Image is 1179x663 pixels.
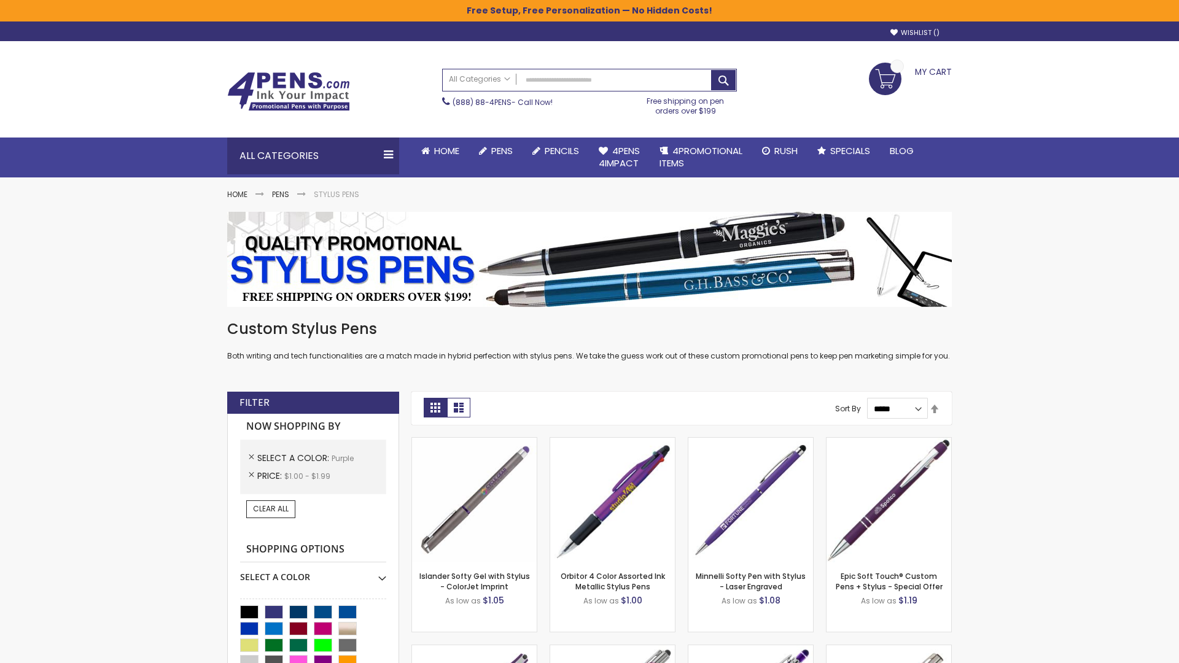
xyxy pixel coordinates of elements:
[434,144,459,157] span: Home
[621,594,642,607] span: $1.00
[835,403,861,414] label: Sort By
[424,398,447,417] strong: Grid
[453,97,553,107] span: - Call Now!
[898,594,917,607] span: $1.19
[759,594,780,607] span: $1.08
[240,414,386,440] strong: Now Shopping by
[227,72,350,111] img: 4Pens Custom Pens and Promotional Products
[257,470,284,482] span: Price
[272,189,289,200] a: Pens
[469,138,523,165] a: Pens
[240,562,386,583] div: Select A Color
[688,438,813,562] img: Minnelli Softy Pen with Stylus - Laser Engraved-Purple
[774,144,798,157] span: Rush
[589,138,650,177] a: 4Pens4impact
[453,97,512,107] a: (888) 88-4PENS
[443,69,516,90] a: All Categories
[861,595,897,606] span: As low as
[836,571,943,591] a: Epic Soft Touch® Custom Pens + Stylus - Special Offer
[449,74,510,84] span: All Categories
[239,396,270,409] strong: Filter
[660,144,742,169] span: 4PROMOTIONAL ITEMS
[696,571,806,591] a: Minnelli Softy Pen with Stylus - Laser Engraved
[412,645,537,655] a: Avendale Velvet Touch Stylus Gel Pen-Purple
[545,144,579,157] span: Pencils
[411,138,469,165] a: Home
[550,645,675,655] a: Tres-Chic with Stylus Metal Pen - Standard Laser-Purple
[890,144,914,157] span: Blog
[830,144,870,157] span: Specials
[827,437,951,448] a: 4P-MS8B-Purple
[284,471,330,481] span: $1.00 - $1.99
[599,144,640,169] span: 4Pens 4impact
[890,28,940,37] a: Wishlist
[827,438,951,562] img: 4P-MS8B-Purple
[314,189,359,200] strong: Stylus Pens
[752,138,807,165] a: Rush
[583,595,619,606] span: As low as
[445,595,481,606] span: As low as
[827,645,951,655] a: Tres-Chic Touch Pen - Standard Laser-Purple
[523,138,589,165] a: Pencils
[688,437,813,448] a: Minnelli Softy Pen with Stylus - Laser Engraved-Purple
[561,571,665,591] a: Orbitor 4 Color Assorted Ink Metallic Stylus Pens
[227,189,247,200] a: Home
[880,138,924,165] a: Blog
[650,138,752,177] a: 4PROMOTIONALITEMS
[634,91,737,116] div: Free shipping on pen orders over $199
[419,571,530,591] a: Islander Softy Gel with Stylus - ColorJet Imprint
[550,437,675,448] a: Orbitor 4 Color Assorted Ink Metallic Stylus Pens-Purple
[483,594,504,607] span: $1.05
[257,452,332,464] span: Select A Color
[807,138,880,165] a: Specials
[227,138,399,174] div: All Categories
[227,212,952,307] img: Stylus Pens
[722,595,757,606] span: As low as
[227,319,952,362] div: Both writing and tech functionalities are a match made in hybrid perfection with stylus pens. We ...
[412,438,537,562] img: Islander Softy Gel with Stylus - ColorJet Imprint-Purple
[412,437,537,448] a: Islander Softy Gel with Stylus - ColorJet Imprint-Purple
[246,500,295,518] a: Clear All
[253,503,289,514] span: Clear All
[491,144,513,157] span: Pens
[688,645,813,655] a: Phoenix Softy with Stylus Pen - Laser-Purple
[332,453,354,463] span: Purple
[227,319,952,339] h1: Custom Stylus Pens
[550,438,675,562] img: Orbitor 4 Color Assorted Ink Metallic Stylus Pens-Purple
[240,537,386,563] strong: Shopping Options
